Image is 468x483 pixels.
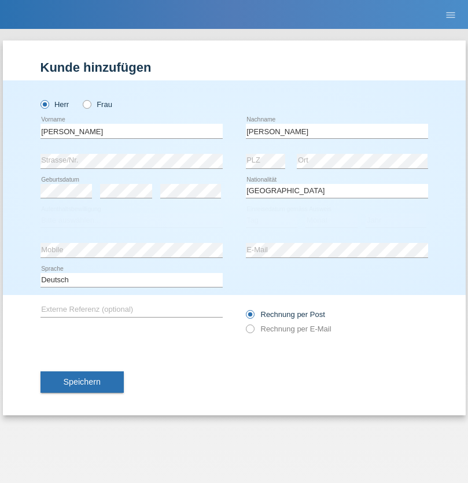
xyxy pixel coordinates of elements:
input: Rechnung per Post [246,310,253,325]
input: Rechnung per E-Mail [246,325,253,339]
input: Herr [40,100,48,108]
i: menu [445,9,456,21]
input: Frau [83,100,90,108]
h1: Kunde hinzufügen [40,60,428,75]
label: Frau [83,100,112,109]
label: Rechnung per E-Mail [246,325,331,333]
label: Herr [40,100,69,109]
label: Rechnung per Post [246,310,325,319]
a: menu [439,11,462,18]
span: Speichern [64,377,101,386]
button: Speichern [40,371,124,393]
